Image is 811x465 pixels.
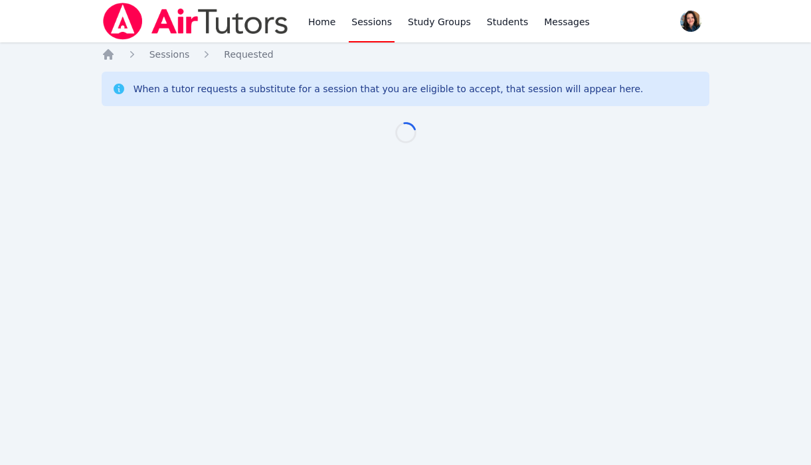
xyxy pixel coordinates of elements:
[149,48,190,61] a: Sessions
[102,3,290,40] img: Air Tutors
[224,49,273,60] span: Requested
[149,49,190,60] span: Sessions
[102,48,710,61] nav: Breadcrumb
[134,82,644,96] div: When a tutor requests a substitute for a session that you are eligible to accept, that session wi...
[224,48,273,61] a: Requested
[544,15,590,29] span: Messages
